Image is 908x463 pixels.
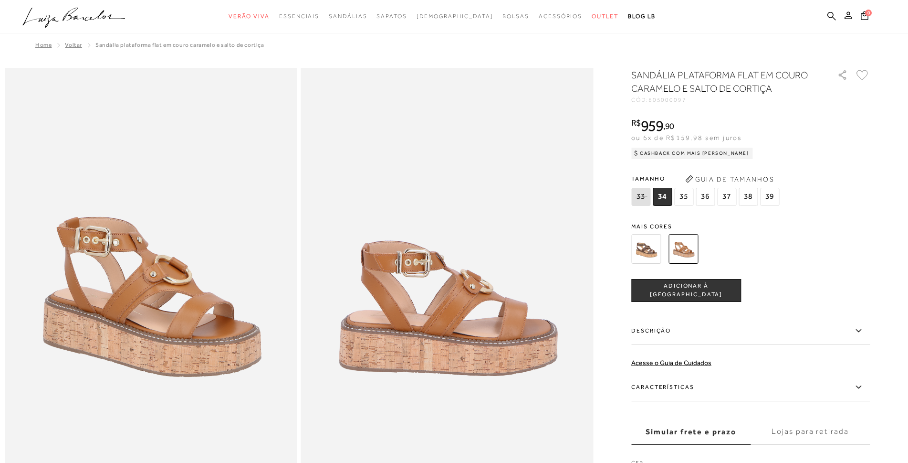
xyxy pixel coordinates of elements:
button: 0 [858,11,871,23]
i: R$ [631,118,641,127]
span: Acessórios [539,13,582,20]
span: Sandálias [329,13,367,20]
span: Verão Viva [229,13,270,20]
a: categoryNavScreenReaderText [539,8,582,25]
span: BLOG LB [628,13,656,20]
span: 33 [631,188,650,206]
span: Essenciais [279,13,319,20]
a: Home [35,42,52,48]
span: 36 [696,188,715,206]
span: Bolsas [502,13,529,20]
a: BLOG LB [628,8,656,25]
a: categoryNavScreenReaderText [376,8,407,25]
span: 35 [674,188,693,206]
label: Lojas para retirada [751,419,870,445]
span: SANDÁLIA PLATAFORMA FLAT EM COURO CARAMELO E SALTO DE CORTIÇA [95,42,264,48]
a: categoryNavScreenReaderText [279,8,319,25]
span: 90 [665,121,674,131]
a: noSubCategoriesText [417,8,493,25]
label: Características [631,374,870,401]
a: Acesse o Guia de Cuidados [631,359,711,366]
span: Sapatos [376,13,407,20]
button: ADICIONAR À [GEOGRAPHIC_DATA] [631,279,741,302]
span: 38 [739,188,758,206]
i: , [663,122,674,130]
h1: SANDÁLIA PLATAFORMA FLAT EM COURO CARAMELO E SALTO DE CORTIÇA [631,68,810,95]
img: SANDÁLIA PLATAFORMA FLAT EM COURO CAFÉ E SALTO DE CORTIÇA [631,234,661,264]
button: Guia de Tamanhos [682,172,777,187]
span: 605000097 [648,97,687,103]
a: categoryNavScreenReaderText [229,8,270,25]
a: Voltar [65,42,82,48]
div: CÓD: [631,97,822,103]
span: 37 [717,188,736,206]
span: [DEMOGRAPHIC_DATA] [417,13,493,20]
span: Tamanho [631,172,782,186]
img: SANDÁLIA PLATAFORMA FLAT EM COURO CARAMELO E SALTO DE CORTIÇA [668,234,698,264]
span: 959 [641,117,663,134]
a: categoryNavScreenReaderText [592,8,618,25]
span: 0 [865,10,872,16]
div: Cashback com Mais [PERSON_NAME] [631,148,753,159]
span: ADICIONAR À [GEOGRAPHIC_DATA] [632,282,741,299]
span: 39 [760,188,779,206]
a: categoryNavScreenReaderText [329,8,367,25]
span: ou 6x de R$159,98 sem juros [631,134,741,141]
a: categoryNavScreenReaderText [502,8,529,25]
label: Descrição [631,317,870,345]
span: 34 [653,188,672,206]
label: Simular frete e prazo [631,419,751,445]
span: Outlet [592,13,618,20]
span: Mais cores [631,224,870,229]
